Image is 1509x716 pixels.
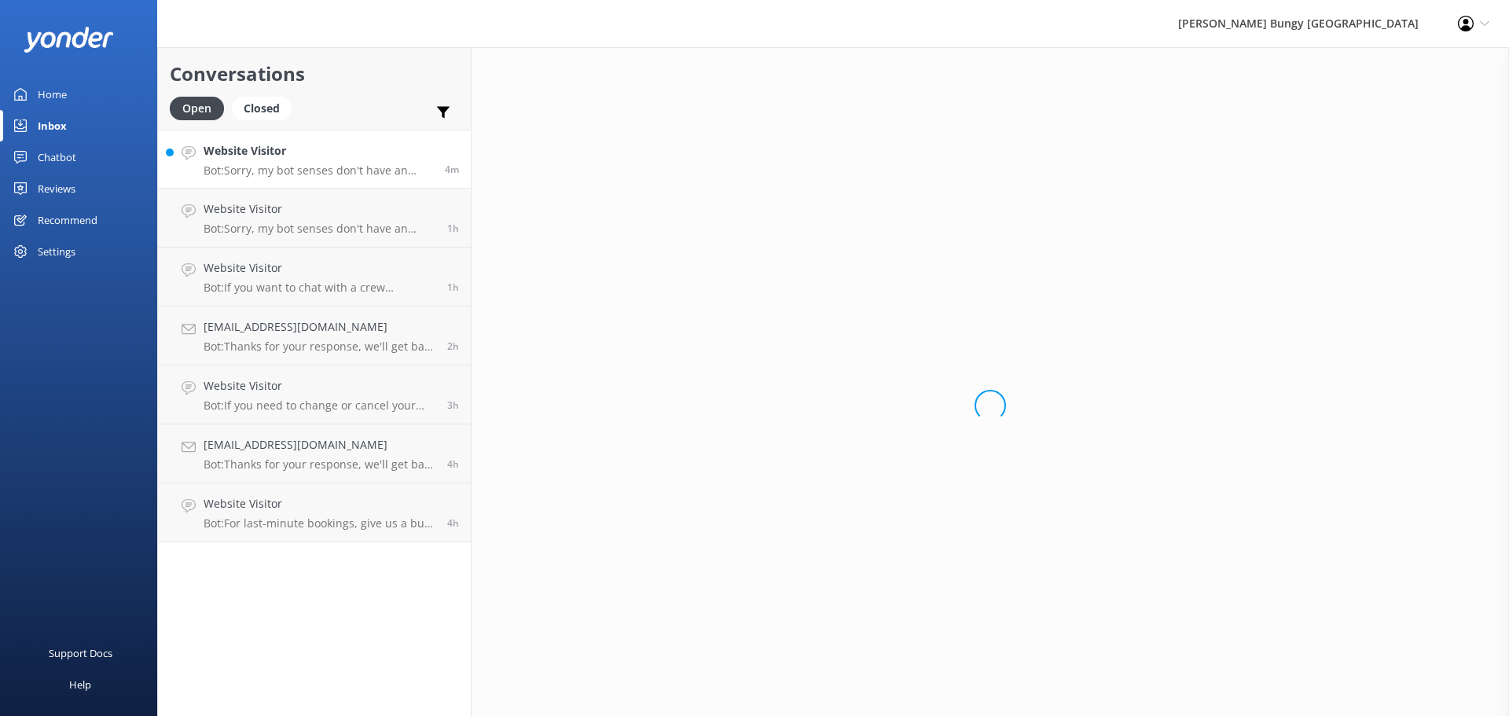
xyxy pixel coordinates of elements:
[158,130,471,189] a: Website VisitorBot:Sorry, my bot senses don't have an answer for that, please try and rephrase yo...
[38,236,75,267] div: Settings
[38,141,76,173] div: Chatbot
[204,495,435,512] h4: Website Visitor
[38,110,67,141] div: Inbox
[204,398,435,413] p: Bot: If you need to change or cancel your booking, give us a call at [PHONE_NUMBER] or [PHONE_NUM...
[447,516,459,530] span: Sep 29 2025 08:55am (UTC +13:00) Pacific/Auckland
[170,97,224,120] div: Open
[38,173,75,204] div: Reviews
[204,222,435,236] p: Bot: Sorry, my bot senses don't have an answer for that, please try and rephrase your question, I...
[24,27,114,53] img: yonder-white-logo.png
[69,669,91,700] div: Help
[170,59,459,89] h2: Conversations
[158,483,471,542] a: Website VisitorBot:For last-minute bookings, give us a buzz at [PHONE_NUMBER]. They'll sort you o...
[447,340,459,353] span: Sep 29 2025 10:30am (UTC +13:00) Pacific/Auckland
[204,200,435,218] h4: Website Visitor
[158,424,471,483] a: [EMAIL_ADDRESS][DOMAIN_NAME]Bot:Thanks for your response, we'll get back to you as soon as we can...
[447,457,459,471] span: Sep 29 2025 09:05am (UTC +13:00) Pacific/Auckland
[38,79,67,110] div: Home
[204,516,435,531] p: Bot: For last-minute bookings, give us a buzz at [PHONE_NUMBER]. They'll sort you out!
[158,189,471,248] a: Website VisitorBot:Sorry, my bot senses don't have an answer for that, please try and rephrase yo...
[49,637,112,669] div: Support Docs
[158,248,471,307] a: Website VisitorBot:If you want to chat with a crew member, call us at [PHONE_NUMBER] or [PHONE_NU...
[204,377,435,395] h4: Website Visitor
[204,457,435,472] p: Bot: Thanks for your response, we'll get back to you as soon as we can during opening hours.
[38,204,97,236] div: Recommend
[204,340,435,354] p: Bot: Thanks for your response, we'll get back to you as soon as we can during opening hours.
[158,307,471,365] a: [EMAIL_ADDRESS][DOMAIN_NAME]Bot:Thanks for your response, we'll get back to you as soon as we can...
[204,436,435,453] h4: [EMAIL_ADDRESS][DOMAIN_NAME]
[158,365,471,424] a: Website VisitorBot:If you need to change or cancel your booking, give us a call at [PHONE_NUMBER]...
[204,142,433,160] h4: Website Visitor
[447,222,459,235] span: Sep 29 2025 12:03pm (UTC +13:00) Pacific/Auckland
[447,281,459,294] span: Sep 29 2025 11:38am (UTC +13:00) Pacific/Auckland
[204,318,435,336] h4: [EMAIL_ADDRESS][DOMAIN_NAME]
[447,398,459,412] span: Sep 29 2025 09:44am (UTC +13:00) Pacific/Auckland
[204,281,435,295] p: Bot: If you want to chat with a crew member, call us at [PHONE_NUMBER] or [PHONE_NUMBER]. You can...
[232,99,299,116] a: Closed
[170,99,232,116] a: Open
[204,259,435,277] h4: Website Visitor
[232,97,292,120] div: Closed
[204,163,433,178] p: Bot: Sorry, my bot senses don't have an answer for that, please try and rephrase your question, I...
[445,163,459,176] span: Sep 29 2025 01:01pm (UTC +13:00) Pacific/Auckland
